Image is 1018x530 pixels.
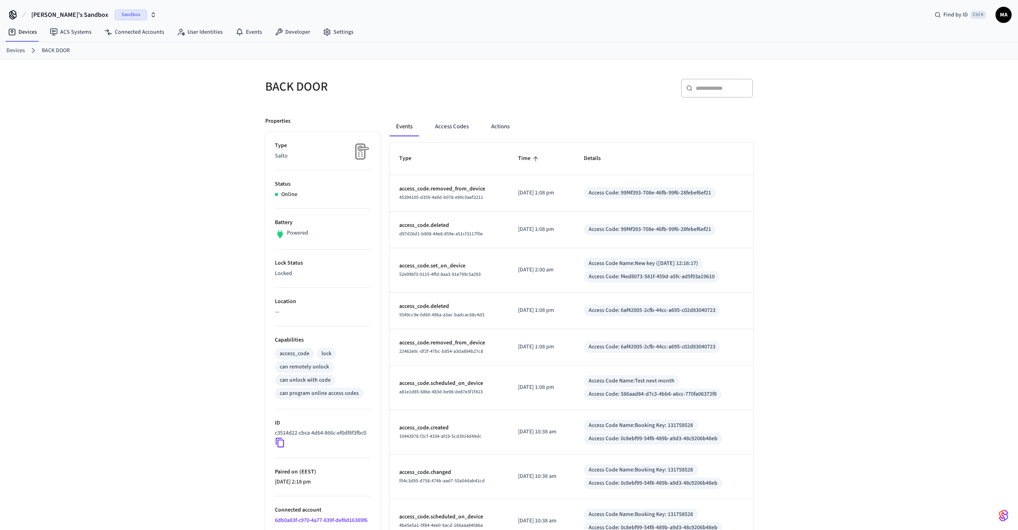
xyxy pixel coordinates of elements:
[317,25,360,39] a: Settings
[287,229,308,237] p: Powered
[589,273,715,281] div: Access Code: f4ed8073-581f-459d-a5fc-ad5f93a19610
[399,271,481,278] span: 52e99bf3-0115-4ffd-8aa3-91e799c5a293
[275,506,370,514] p: Connected account
[518,225,565,234] p: [DATE] 1:08 pm
[275,297,370,306] p: Location
[589,435,717,443] div: Access Code: 0c8ebf99-54f8-489b-a9d3-48c9206b48eb
[350,142,370,162] img: Placeholder Lock Image
[275,152,370,160] p: Salto
[399,302,499,311] p: access_code.deleted
[589,306,715,315] div: Access Code: 6af42005-2cfb-44cc-a695-c02d83040723
[518,152,541,165] span: Time
[98,25,171,39] a: Connected Accounts
[275,269,370,278] p: Locked
[280,350,309,358] div: access_code
[518,266,565,274] p: [DATE] 2:00 am
[589,225,711,234] div: Access Code: 99f4f393-708e-46fb-99f6-28febef6ef21
[589,510,693,519] div: Access Code Name: Booking Key: 131758528
[518,383,565,392] p: [DATE] 1:08 pm
[399,262,499,270] p: access_code.set_on_device
[518,472,565,481] p: [DATE] 10:38 am
[265,117,291,125] p: Properties
[518,343,565,351] p: [DATE] 1:08 pm
[280,376,331,384] div: can unlock with code
[275,308,370,316] p: —
[518,517,565,525] p: [DATE] 10:38 am
[399,468,499,477] p: access_code.changed
[399,231,483,237] span: d97d26d1-b808-44e8-859e-a51cf3117f0e
[485,117,516,136] button: Actions
[31,10,108,20] span: [PERSON_NAME]'s Sandbox
[518,428,565,436] p: [DATE] 10:38 am
[589,343,715,351] div: Access Code: 6af42005-2cfb-44cc-a695-c02d83040723
[589,390,717,399] div: Access Code: 586aad84-d7c3-4bb6-a6cc-770fa06372f8
[399,433,482,440] span: 10443978-f2cf-4334-af19-5cd3914d49dc
[584,152,611,165] span: Details
[281,190,297,199] p: Online
[928,8,992,22] div: Find by IDCtrl K
[171,25,229,39] a: User Identities
[321,350,331,358] div: lock
[589,479,717,488] div: Access Code: 0c8ebf99-54f8-489b-a9d3-48c9206b48eb
[43,25,98,39] a: ACS Systems
[399,424,499,432] p: access_code.created
[229,25,268,39] a: Events
[275,218,370,227] p: Battery
[275,180,370,188] p: Status
[970,11,986,19] span: Ctrl K
[280,389,359,398] div: can program online access codes
[275,142,370,150] p: Type
[275,336,370,344] p: Capabilities
[390,117,753,136] div: ant example
[996,8,1011,22] span: MA
[399,522,483,529] span: 4be5e5a1-0f84-4ee0-9acd-166aaa84086a
[298,468,316,476] span: ( EEST )
[589,377,675,385] div: Access Code Name: Test next month
[399,185,499,193] p: access_code.removed_from_device
[275,429,366,437] p: c3514d22-cbca-4d64-866c-ef0df8f3fbc0
[2,25,43,39] a: Devices
[399,339,499,347] p: access_code.removed_from_device
[399,477,485,484] span: f04c3d95-d758-474b-aad7-55a54dab41cd
[589,421,693,430] div: Access Code Name: Booking Key: 131758528
[6,47,25,55] a: Devices
[275,419,370,427] p: ID
[589,259,698,268] div: Access Code Name: New key ([DATE] 12:16:17)
[399,388,483,395] span: a81e1d85-686e-483d-be98-de87e3f1f413
[589,466,693,474] div: Access Code Name: Booking Key: 131758528
[115,10,147,20] span: Sandbox
[399,312,484,318] span: 5549cc9e-0d60-496a-a3ac-badcac68c4d3
[275,478,370,486] p: [DATE] 2:18 pm
[275,259,370,267] p: Lock Status
[275,468,370,476] p: Paired on
[399,194,483,201] span: 45394105-d359-4a9d-b078-e90c0aef2211
[268,25,317,39] a: Developer
[390,117,419,136] button: Events
[518,189,565,197] p: [DATE] 1:08 pm
[589,189,711,197] div: Access Code: 99f4f393-708e-46fb-99f6-28febef6ef21
[996,7,1012,23] button: MA
[518,306,565,315] p: [DATE] 1:08 pm
[943,11,968,19] span: Find by ID
[275,516,368,524] a: 6db0a83f-c970-4a77-839f-def8d16389f6
[429,117,475,136] button: Access Codes
[999,509,1008,522] img: SeamLogoGradient.69752ec5.svg
[399,513,499,521] p: access_code.scheduled_on_device
[280,363,329,371] div: can remotely unlock
[399,379,499,388] p: access_code.scheduled_on_device
[399,221,499,230] p: access_code.deleted
[399,348,483,355] span: 22462e0c-df2f-47bc-b854-a3da894b27c8
[265,79,504,95] h5: BACK DOOR
[42,47,70,55] a: BACK DOOR
[399,152,422,165] span: Type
